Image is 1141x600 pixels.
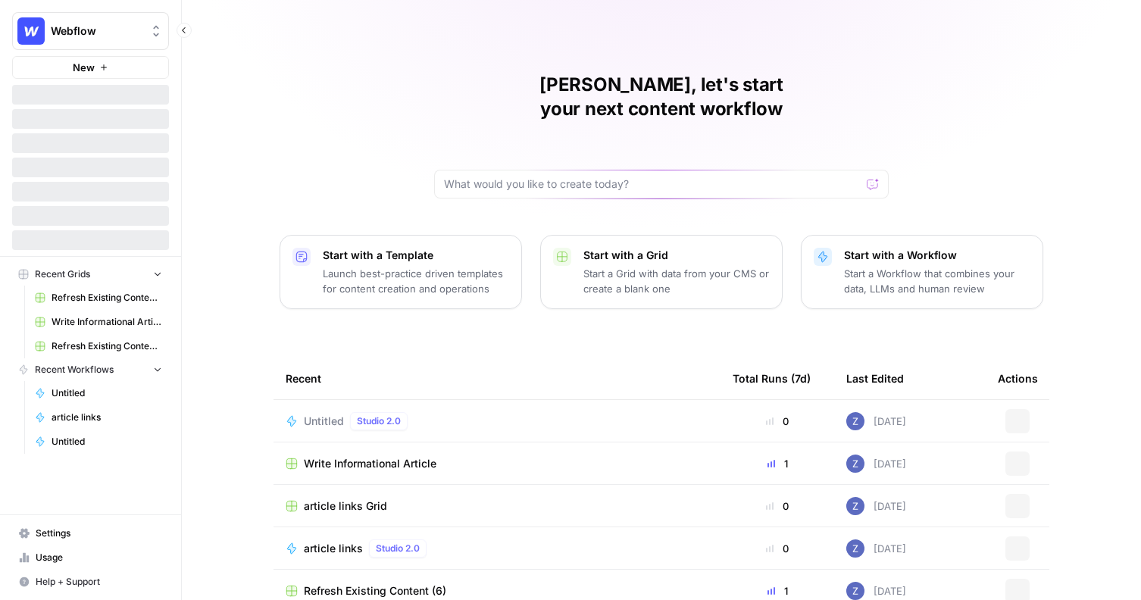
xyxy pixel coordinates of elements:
[376,542,420,555] span: Studio 2.0
[12,12,169,50] button: Workspace: Webflow
[280,235,522,309] button: Start with a TemplateLaunch best-practice driven templates for content creation and operations
[28,430,169,454] a: Untitled
[36,551,162,564] span: Usage
[733,498,822,514] div: 0
[434,73,889,121] h1: [PERSON_NAME], let's start your next content workflow
[28,334,169,358] a: Refresh Existing Content (11)
[846,497,864,515] img: if0rly7j6ey0lzdmkp6rmyzsebv0
[17,17,45,45] img: Webflow Logo
[12,56,169,79] button: New
[52,386,162,400] span: Untitled
[304,456,436,471] span: Write Informational Article
[846,539,864,558] img: if0rly7j6ey0lzdmkp6rmyzsebv0
[28,405,169,430] a: article links
[998,358,1038,399] div: Actions
[323,248,509,263] p: Start with a Template
[846,539,906,558] div: [DATE]
[12,545,169,570] a: Usage
[52,291,162,305] span: Refresh Existing Content (6)
[28,286,169,310] a: Refresh Existing Content (6)
[846,582,864,600] img: if0rly7j6ey0lzdmkp6rmyzsebv0
[846,582,906,600] div: [DATE]
[304,414,344,429] span: Untitled
[28,381,169,405] a: Untitled
[52,339,162,353] span: Refresh Existing Content (11)
[52,411,162,424] span: article links
[12,570,169,594] button: Help + Support
[846,412,864,430] img: if0rly7j6ey0lzdmkp6rmyzsebv0
[583,266,770,296] p: Start a Grid with data from your CMS or create a blank one
[846,358,904,399] div: Last Edited
[52,435,162,448] span: Untitled
[846,412,906,430] div: [DATE]
[12,521,169,545] a: Settings
[583,248,770,263] p: Start with a Grid
[304,541,363,556] span: article links
[323,266,509,296] p: Launch best-practice driven templates for content creation and operations
[12,358,169,381] button: Recent Workflows
[304,498,387,514] span: article links Grid
[12,263,169,286] button: Recent Grids
[304,583,446,598] span: Refresh Existing Content (6)
[286,539,708,558] a: article linksStudio 2.0
[28,310,169,334] a: Write Informational Article
[846,497,906,515] div: [DATE]
[36,575,162,589] span: Help + Support
[35,363,114,377] span: Recent Workflows
[733,541,822,556] div: 0
[540,235,783,309] button: Start with a GridStart a Grid with data from your CMS or create a blank one
[846,455,906,473] div: [DATE]
[36,527,162,540] span: Settings
[444,177,861,192] input: What would you like to create today?
[801,235,1043,309] button: Start with a WorkflowStart a Workflow that combines your data, LLMs and human review
[844,266,1030,296] p: Start a Workflow that combines your data, LLMs and human review
[52,315,162,329] span: Write Informational Article
[733,414,822,429] div: 0
[844,248,1030,263] p: Start with a Workflow
[286,583,708,598] a: Refresh Existing Content (6)
[733,358,811,399] div: Total Runs (7d)
[73,60,95,75] span: New
[357,414,401,428] span: Studio 2.0
[286,412,708,430] a: UntitledStudio 2.0
[846,455,864,473] img: if0rly7j6ey0lzdmkp6rmyzsebv0
[286,498,708,514] a: article links Grid
[733,456,822,471] div: 1
[286,456,708,471] a: Write Informational Article
[286,358,708,399] div: Recent
[35,267,90,281] span: Recent Grids
[733,583,822,598] div: 1
[51,23,142,39] span: Webflow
